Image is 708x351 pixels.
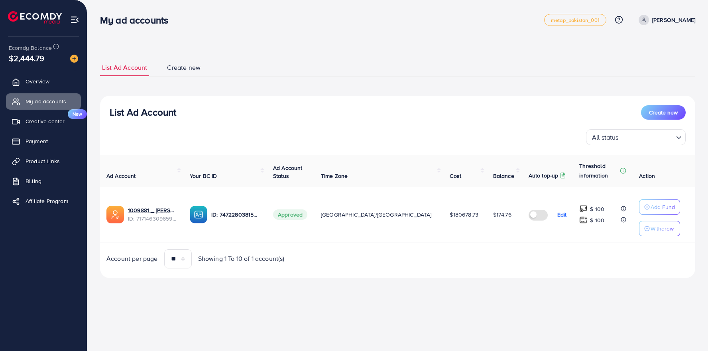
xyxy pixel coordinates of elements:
span: Ecomdy Balance [9,44,52,52]
span: Time Zone [321,172,348,180]
p: ID: 7472280381585227777 [211,210,260,219]
span: $2,444.79 [9,52,44,64]
img: top-up amount [579,216,588,224]
p: [PERSON_NAME] [652,15,695,25]
img: image [70,55,78,63]
button: Withdraw [639,221,680,236]
a: Product Links [6,153,81,169]
span: Ad Account [106,172,136,180]
img: ic-ba-acc.ded83a64.svg [190,206,207,223]
div: <span class='underline'>1009881 _ Qasim Naveed New</span></br>7171463096597299201 [128,206,177,223]
span: $174.76 [493,211,511,219]
span: Action [639,172,655,180]
a: Affiliate Program [6,193,81,209]
span: New [68,109,87,119]
span: Cost [450,172,461,180]
span: Ad Account Status [273,164,303,180]
p: Threshold information [579,161,618,180]
span: Create new [167,63,201,72]
span: Overview [26,77,49,85]
a: Creative centerNew [6,113,81,129]
span: My ad accounts [26,97,66,105]
img: menu [70,15,79,24]
span: Balance [493,172,514,180]
input: Search for option [621,130,673,143]
p: Withdraw [651,224,674,233]
button: Add Fund [639,199,680,215]
img: ic-ads-acc.e4c84228.svg [106,206,124,223]
a: Billing [6,173,81,189]
span: Showing 1 To 10 of 1 account(s) [198,254,285,263]
span: Account per page [106,254,158,263]
a: [PERSON_NAME] [635,15,695,25]
a: 1009881 _ [PERSON_NAME] New [128,206,177,214]
span: ID: 7171463096597299201 [128,215,177,223]
p: $ 100 [590,215,604,225]
span: List Ad Account [102,63,147,72]
span: Billing [26,177,41,185]
span: Your BC ID [190,172,217,180]
a: My ad accounts [6,93,81,109]
span: metap_pakistan_001 [551,18,600,23]
a: Payment [6,133,81,149]
p: Auto top-up [529,171,559,180]
span: Creative center [26,117,65,125]
p: Add Fund [651,202,675,212]
img: logo [8,11,62,24]
a: Overview [6,73,81,89]
p: Edit [557,210,567,219]
img: top-up amount [579,205,588,213]
span: Affiliate Program [26,197,68,205]
span: All status [590,132,620,143]
span: Payment [26,137,48,145]
p: $ 100 [590,204,604,214]
span: Approved [273,209,307,220]
a: metap_pakistan_001 [544,14,606,26]
span: Create new [649,108,678,116]
iframe: Chat [674,315,702,345]
span: $180678.73 [450,211,478,219]
div: Search for option [586,129,686,145]
h3: List Ad Account [110,106,176,118]
span: Product Links [26,157,60,165]
span: [GEOGRAPHIC_DATA]/[GEOGRAPHIC_DATA] [321,211,432,219]
h3: My ad accounts [100,14,175,26]
button: Create new [641,105,686,120]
